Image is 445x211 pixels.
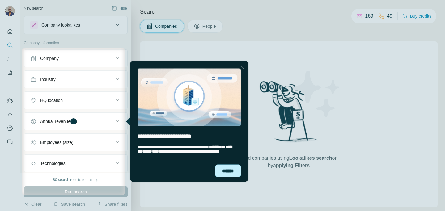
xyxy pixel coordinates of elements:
[40,55,59,61] div: Company
[40,160,66,167] div: Technologies
[53,177,98,183] div: 80 search results remaining
[40,139,73,146] div: Employees (size)
[125,60,250,183] iframe: Tooltip
[24,156,127,171] button: Technologies
[40,97,63,103] div: HQ location
[24,114,127,129] button: Annual revenue ($)
[40,118,77,124] div: Annual revenue ($)
[24,72,127,87] button: Industry
[24,93,127,108] button: HQ location
[40,76,56,82] div: Industry
[24,135,127,150] button: Employees (size)
[24,51,127,66] button: Company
